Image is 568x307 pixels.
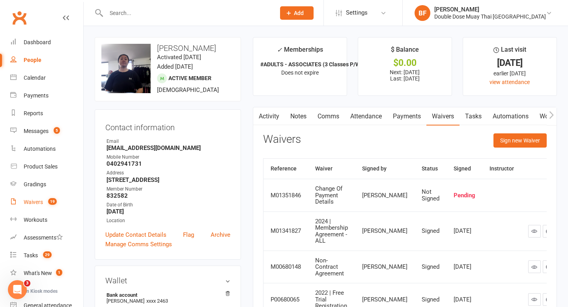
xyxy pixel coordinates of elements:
div: What's New [24,270,52,276]
a: Assessments [10,229,83,247]
div: Not Signed [422,189,439,202]
div: Mobile Number [106,153,230,161]
span: 3 [24,280,30,286]
th: Signed by [355,159,415,179]
img: image1756855861.png [101,44,151,93]
div: Last visit [493,45,526,59]
div: BF [415,5,430,21]
div: Gradings [24,181,46,187]
h3: Wallet [105,276,230,285]
div: earlier [DATE] [470,69,549,78]
a: Workouts [10,211,83,229]
div: Waivers [24,199,43,205]
th: Instructor [482,159,521,179]
div: [DATE] [454,264,475,270]
a: Waivers [426,107,460,125]
div: [DATE] [454,228,475,234]
span: [DEMOGRAPHIC_DATA] [157,86,219,94]
a: Calendar [10,69,83,87]
div: Member Number [106,185,230,193]
div: [PERSON_NAME] [362,296,407,303]
div: Change Of Payment Details [315,185,348,205]
div: Signed [422,228,439,234]
span: Active member [168,75,211,81]
span: 29 [43,251,52,258]
div: Email [106,138,230,145]
time: Added [DATE] [157,63,193,70]
div: Reports [24,110,43,116]
div: Double Dose Muay Thai [GEOGRAPHIC_DATA] [434,13,546,20]
div: [DATE] [470,59,549,67]
div: [DATE] [454,296,475,303]
div: Workouts [24,217,47,223]
div: Pending [454,192,475,199]
span: xxxx 2463 [146,298,168,304]
th: Reference [263,159,308,179]
a: Tasks 29 [10,247,83,264]
p: Next: [DATE] Last: [DATE] [365,69,445,82]
div: Non-Contract Agreement [315,257,348,277]
div: People [24,57,41,63]
a: Clubworx [9,8,29,28]
a: Archive [211,230,230,240]
h3: Contact information [105,120,230,132]
i: ✓ [277,46,282,54]
div: $0.00 [365,59,445,67]
div: M00680148 [271,264,301,270]
a: Comms [312,107,345,125]
a: Messages 5 [10,122,83,140]
iframe: Intercom live chat [8,280,27,299]
th: Signed [447,159,482,179]
h3: Waivers [263,133,301,146]
div: M01341827 [271,228,301,234]
time: Activated [DATE] [157,54,201,61]
a: Gradings [10,176,83,193]
a: Product Sales [10,158,83,176]
a: Activity [253,107,285,125]
a: Tasks [460,107,487,125]
a: Payments [10,87,83,105]
a: Attendance [345,107,387,125]
li: [PERSON_NAME] [105,291,230,305]
div: Assessments [24,234,63,241]
button: Sign new Waiver [493,133,547,148]
div: Automations [24,146,56,152]
div: Dashboard [24,39,51,45]
div: [PERSON_NAME] [362,192,407,199]
h3: [PERSON_NAME] [101,44,234,52]
a: Reports [10,105,83,122]
div: $ Balance [391,45,419,59]
strong: #ADULTS - ASSOCIATES (3 Classes P/Wk) - WE... [260,61,382,67]
span: 19 [48,198,57,205]
div: Messages [24,128,49,134]
div: 2024 | Membership Agreement - ALL [315,218,348,244]
span: 5 [54,127,60,134]
a: Update Contact Details [105,230,166,240]
a: Notes [285,107,312,125]
div: Memberships [277,45,323,59]
a: Flag [183,230,194,240]
a: Automations [487,107,534,125]
th: Waiver [308,159,355,179]
strong: [STREET_ADDRESS] [106,176,230,183]
strong: 832582 [106,192,230,199]
div: [PERSON_NAME] [434,6,546,13]
a: Manage Comms Settings [105,240,172,249]
input: Search... [104,7,270,19]
span: Settings [346,4,368,22]
div: Location [106,217,230,225]
div: Product Sales [24,163,58,170]
span: Add [294,10,304,16]
div: Date of Birth [106,201,230,209]
strong: 0402941731 [106,160,230,167]
a: What's New1 [10,264,83,282]
a: Payments [387,107,426,125]
div: Tasks [24,252,38,258]
span: Does not expire [281,69,319,76]
div: [PERSON_NAME] [362,228,407,234]
div: Calendar [24,75,46,81]
th: Status [415,159,447,179]
strong: [DATE] [106,208,230,215]
div: Signed [422,296,439,303]
a: view attendance [490,79,530,85]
